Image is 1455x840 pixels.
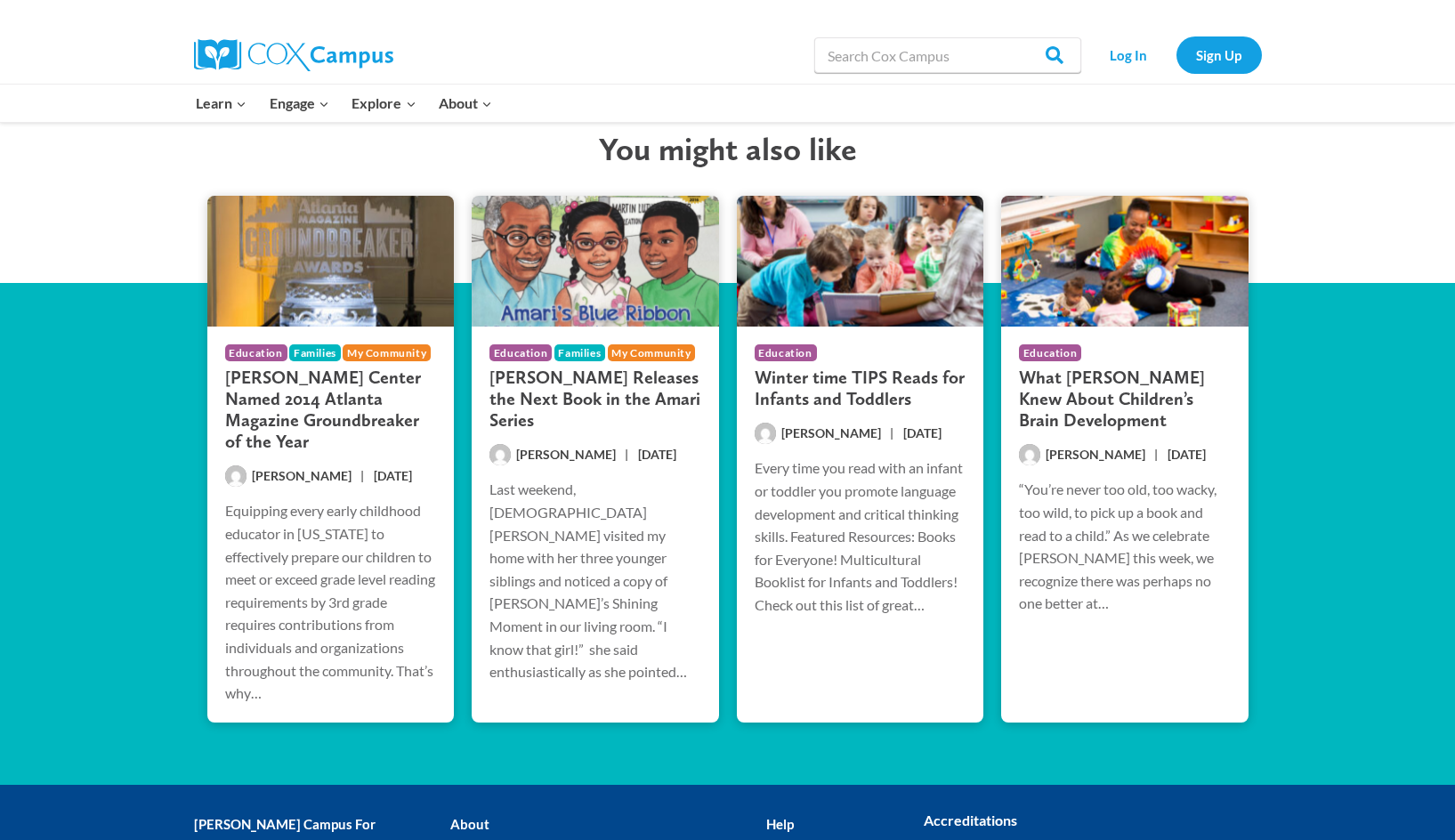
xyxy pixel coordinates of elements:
button: Child menu of Engage [258,85,341,122]
button: Child menu of Explore [341,85,428,122]
h3: What [PERSON_NAME] Knew About Children’s Brain Development [1019,367,1231,431]
span: My Community [608,344,696,361]
a: Winter time TIPS Reads for Infants and Toddlers Education Winter time TIPS Reads for Infants and ... [737,196,984,723]
nav: Primary Navigation [185,85,504,122]
h3: [PERSON_NAME] Releases the Next Book in the Amari Series [489,367,701,431]
img: What Dr. Seuss Knew About Children’s Brain Development [995,192,1254,329]
h3: [PERSON_NAME] Center Named 2014 Atlanta Magazine Groundbreaker of the Year [225,367,437,452]
span: My Community [343,344,431,361]
a: Sign Up [1176,36,1262,73]
h2: You might also like [181,130,1275,168]
span: Families [289,344,340,361]
span: [PERSON_NAME] [516,447,616,462]
p: “You’re never too old, too wacky, too wild, to pick up a book and read to a child.” As we celebra... [1019,478,1231,615]
a: Rollins Releases the Next Book in the Amari Series Education Families My Community [PERSON_NAME] ... [472,196,719,723]
button: Child menu of Learn [185,85,259,122]
p: Last weekend, [DEMOGRAPHIC_DATA] [PERSON_NAME] visited my home with her three younger siblings an... [489,478,701,682]
p: Every time you read with an infant or toddler you promote language development and critical think... [755,456,966,616]
a: Log In [1090,36,1168,73]
img: Rollins Center Named 2014 Atlanta Magazine Groundbreaker of the Year [201,192,460,329]
time: [DATE] [374,466,412,486]
time: [DATE] [638,445,676,464]
img: Cox Campus [194,39,393,71]
span: Education [225,344,287,361]
img: Winter time TIPS Reads for Infants and Toddlers [731,192,990,329]
a: What Dr. Seuss Knew About Children’s Brain Development Education What [PERSON_NAME] Knew About Ch... [1001,196,1249,723]
strong: Accreditations [924,812,1017,828]
span: Education [755,344,817,361]
span: [PERSON_NAME] [1046,447,1145,462]
span: Families [554,344,605,361]
span: Education [1019,344,1081,361]
img: Rollins Releases the Next Book in the Amari Series [465,192,724,329]
input: Search Cox Campus [814,37,1081,73]
time: [DATE] [1168,445,1206,464]
span: Education [489,344,552,361]
nav: Secondary Navigation [1090,36,1262,73]
a: Rollins Center Named 2014 Atlanta Magazine Groundbreaker of the Year Education Families My Commun... [207,196,455,723]
time: [DATE] [903,424,942,443]
p: Equipping every early childhood educator in [US_STATE] to effectively prepare our children to mee... [225,499,437,704]
h3: Winter time TIPS Reads for Infants and Toddlers [755,367,966,409]
span: [PERSON_NAME] [252,468,352,483]
button: Child menu of About [427,85,504,122]
span: [PERSON_NAME] [781,425,881,440]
